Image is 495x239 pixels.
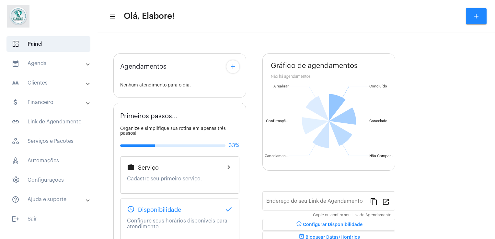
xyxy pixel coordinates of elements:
[4,95,97,110] mat-expansion-panel-header: sidenav iconFinanceiro
[5,3,31,29] img: 4c6856f8-84c7-1050-da6c-cc5081a5dbaf.jpg
[6,114,90,130] span: Link de Agendamento
[138,165,159,171] span: Serviço
[6,36,90,52] span: Painel
[12,40,19,48] span: sidenav icon
[12,118,19,126] mat-icon: sidenav icon
[12,79,19,87] mat-icon: sidenav icon
[124,11,175,21] span: Olá, Elabore!
[229,63,237,71] mat-icon: add
[295,222,363,227] span: Configurar Disponibilidade
[12,79,86,87] mat-panel-title: Clientes
[273,85,289,88] text: A realizar
[4,56,97,71] mat-expansion-panel-header: sidenav iconAgenda
[6,133,90,149] span: Serviços e Pacotes
[127,163,135,171] mat-icon: work
[12,215,19,223] mat-icon: sidenav icon
[229,142,239,148] span: 33%
[295,221,303,229] mat-icon: schedule
[382,198,390,205] mat-icon: open_in_new
[6,172,90,188] span: Configurações
[12,60,86,67] mat-panel-title: Agenda
[120,126,226,136] span: Organize e simplifique sua rotina em apenas três passos!
[4,192,97,207] mat-expansion-panel-header: sidenav iconAjuda e suporte
[127,218,233,230] p: Configure seus horários disponiveis para atendimento.
[313,213,391,218] mat-hint: Copie ou confira seu Link de Agendamento
[472,12,480,20] mat-icon: add
[12,196,86,203] mat-panel-title: Ajuda e suporte
[120,63,167,70] span: Agendamentos
[12,196,19,203] mat-icon: sidenav icon
[4,75,97,91] mat-expansion-panel-header: sidenav iconClientes
[12,60,19,67] mat-icon: sidenav icon
[369,154,393,158] text: Não Compar...
[12,137,19,145] span: sidenav icon
[6,153,90,168] span: Automações
[109,13,115,20] mat-icon: sidenav icon
[12,176,19,184] span: sidenav icon
[12,157,19,165] span: sidenav icon
[271,62,358,70] span: Gráfico de agendamentos
[225,163,233,171] mat-icon: chevron_right
[6,211,90,227] span: Sair
[266,199,365,205] input: Link
[225,205,233,213] mat-icon: done
[12,98,19,106] mat-icon: sidenav icon
[265,154,289,158] text: Cancelamen...
[127,205,135,213] mat-icon: schedule
[370,198,378,205] mat-icon: content_copy
[369,119,387,123] text: Cancelado
[120,83,239,88] div: Nenhum atendimento para o dia.
[138,207,181,213] span: Disponibilidade
[12,98,86,106] mat-panel-title: Financeiro
[262,219,395,231] button: Configurar Disponibilidade
[369,85,387,88] text: Concluído
[127,176,233,182] p: Cadastre seu primeiro serviço.
[266,119,289,123] text: Confirmaçã...
[120,113,178,120] span: Primeiros passos...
